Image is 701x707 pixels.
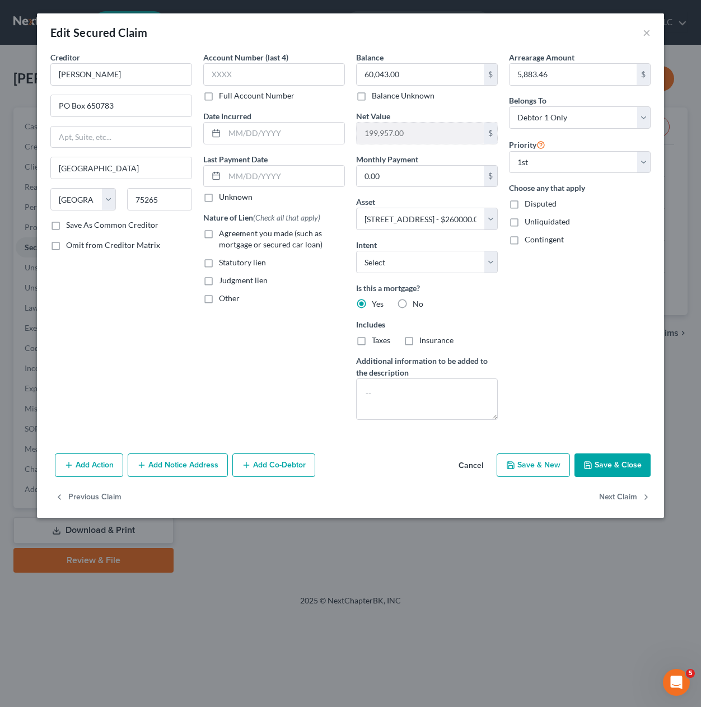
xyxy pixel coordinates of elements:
[219,191,253,203] label: Unknown
[599,486,651,509] button: Next Claim
[574,453,651,477] button: Save & Close
[356,51,384,63] label: Balance
[356,355,498,378] label: Additional information to be added to the description
[128,453,228,477] button: Add Notice Address
[51,95,191,116] input: Enter address...
[127,188,193,210] input: Enter zip...
[643,26,651,39] button: ×
[55,453,123,477] button: Add Action
[253,213,320,222] span: (Check all that apply)
[357,166,484,187] input: 0.00
[484,64,497,85] div: $
[413,299,423,308] span: No
[55,486,121,509] button: Previous Claim
[357,123,484,144] input: 0.00
[50,53,80,62] span: Creditor
[450,455,492,477] button: Cancel
[686,669,695,678] span: 5
[509,51,574,63] label: Arrearage Amount
[637,64,650,85] div: $
[225,123,344,144] input: MM/DD/YYYY
[50,63,192,86] input: Search creditor by name...
[225,166,344,187] input: MM/DD/YYYY
[357,64,484,85] input: 0.00
[525,217,570,226] span: Unliquidated
[51,127,191,148] input: Apt, Suite, etc...
[203,153,268,165] label: Last Payment Date
[51,157,191,179] input: Enter city...
[509,96,546,105] span: Belongs To
[509,182,651,194] label: Choose any that apply
[203,110,251,122] label: Date Incurred
[219,228,323,249] span: Agreement you made (such as mortgage or secured car loan)
[525,235,564,244] span: Contingent
[356,239,377,251] label: Intent
[509,138,545,151] label: Priority
[484,166,497,187] div: $
[663,669,690,696] iframe: Intercom live chat
[219,257,266,267] span: Statutory lien
[372,299,384,308] span: Yes
[203,212,320,223] label: Nature of Lien
[203,63,345,86] input: XXXX
[356,110,390,122] label: Net Value
[219,90,295,101] label: Full Account Number
[525,199,557,208] span: Disputed
[484,123,497,144] div: $
[510,64,637,85] input: 0.00
[219,293,240,303] span: Other
[356,319,498,330] label: Includes
[356,197,375,207] span: Asset
[50,25,147,40] div: Edit Secured Claim
[497,453,570,477] button: Save & New
[372,335,390,345] span: Taxes
[66,219,158,231] label: Save As Common Creditor
[66,240,160,250] span: Omit from Creditor Matrix
[232,453,315,477] button: Add Co-Debtor
[372,90,434,101] label: Balance Unknown
[356,282,498,294] label: Is this a mortgage?
[219,275,268,285] span: Judgment lien
[356,153,418,165] label: Monthly Payment
[419,335,454,345] span: Insurance
[203,51,288,63] label: Account Number (last 4)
